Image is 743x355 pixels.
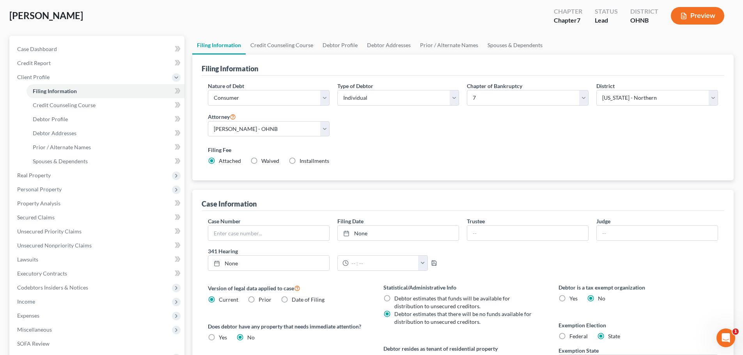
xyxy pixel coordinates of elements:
[608,333,620,339] span: State
[204,247,463,255] label: 341 Hearing
[569,295,578,302] span: Yes
[208,217,241,225] label: Case Number
[595,7,618,16] div: Status
[246,36,318,55] a: Credit Counseling Course
[219,296,238,303] span: Current
[17,312,39,319] span: Expenses
[27,98,184,112] a: Credit Counseling Course
[467,82,522,90] label: Chapter of Bankruptcy
[208,283,367,293] label: Version of legal data applied to case
[716,329,735,347] iframe: Intercom live chat
[383,283,543,291] label: Statistical/Administrative Info
[33,116,68,122] span: Debtor Profile
[394,311,532,325] span: Debtor estimates that there will be no funds available for distribution to unsecured creditors.
[202,199,257,208] div: Case Information
[27,112,184,126] a: Debtor Profile
[671,7,724,25] button: Preview
[247,334,255,341] span: No
[11,238,184,253] a: Unsecured Nonpriority Claims
[208,146,718,154] label: Filing Fee
[208,322,367,330] label: Does debtor have any property that needs immediate attention?
[17,200,60,207] span: Property Analysis
[596,217,610,225] label: Judge
[11,210,184,224] a: Secured Claims
[202,64,258,73] div: Filing Information
[11,56,184,70] a: Credit Report
[17,242,92,249] span: Unsecured Nonpriority Claims
[11,196,184,210] a: Property Analysis
[219,334,227,341] span: Yes
[554,16,582,25] div: Chapter
[483,36,547,55] a: Spouses & Dependents
[11,224,184,238] a: Unsecured Priority Claims
[415,36,483,55] a: Prior / Alternate Names
[349,256,418,270] input: -- : --
[208,82,244,90] label: Nature of Debt
[598,295,605,302] span: No
[318,36,362,55] a: Debtor Profile
[17,270,67,277] span: Executory Contracts
[559,321,718,329] label: Exemption Election
[27,154,184,168] a: Spouses & Dependents
[554,7,582,16] div: Chapter
[559,283,718,291] label: Debtor is a tax exempt organization
[597,226,718,240] input: --
[362,36,415,55] a: Debtor Addresses
[9,10,83,21] span: [PERSON_NAME]
[11,42,184,56] a: Case Dashboard
[208,256,329,270] a: None
[27,126,184,140] a: Debtor Addresses
[11,253,184,267] a: Lawsuits
[630,7,658,16] div: District
[208,112,236,121] label: Attorney
[259,296,271,303] span: Prior
[11,337,184,351] a: SOFA Review
[17,228,82,235] span: Unsecured Priority Claims
[630,16,658,25] div: OHNB
[577,16,580,24] span: 7
[33,130,76,136] span: Debtor Addresses
[17,186,62,193] span: Personal Property
[383,344,543,353] label: Debtor resides as tenant of residential property
[27,140,184,154] a: Prior / Alternate Names
[17,298,35,305] span: Income
[17,74,50,80] span: Client Profile
[17,60,51,66] span: Credit Report
[596,82,615,90] label: District
[219,157,241,164] span: Attached
[467,217,485,225] label: Trustee
[192,36,246,55] a: Filing Information
[33,158,88,164] span: Spouses & Dependents
[33,88,77,94] span: Filing Information
[17,46,57,52] span: Case Dashboard
[595,16,618,25] div: Lead
[27,84,184,98] a: Filing Information
[17,340,50,347] span: SOFA Review
[337,217,364,225] label: Filing Date
[467,226,588,240] input: --
[337,82,373,90] label: Type of Debtor
[559,346,599,355] label: Exemption State
[338,226,459,240] a: None
[33,102,96,108] span: Credit Counseling Course
[17,284,88,291] span: Codebtors Insiders & Notices
[33,144,91,150] span: Prior / Alternate Names
[261,157,279,164] span: Waived
[394,295,510,309] span: Debtor estimates that funds will be available for distribution to unsecured creditors.
[17,326,52,333] span: Miscellaneous
[569,333,588,339] span: Federal
[17,172,51,178] span: Real Property
[17,214,55,221] span: Secured Claims
[732,329,739,335] span: 1
[300,157,329,164] span: Installments
[292,296,325,303] span: Date of Filing
[208,226,329,240] input: Enter case number...
[11,267,184,281] a: Executory Contracts
[17,256,38,263] span: Lawsuits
